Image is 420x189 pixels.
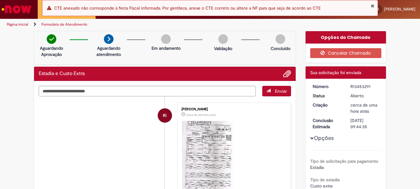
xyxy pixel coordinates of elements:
[308,93,346,99] dt: Status
[54,5,321,11] span: CTE anexado não corresponde à Nota Fiscal informada. Por gentileza, anexe o CTE correto ou altere...
[271,45,290,52] p: Concluído
[214,45,232,52] p: Validação
[350,93,379,99] div: Aberto
[41,22,87,27] a: Formulário de Atendimento
[182,107,285,111] div: [PERSON_NAME]
[350,102,379,114] div: 27/08/2025 15:44:31
[158,108,172,123] div: Ketty Ivankio
[276,34,285,44] img: img-circle-grey.png
[283,70,291,78] button: Adicionar anexos
[310,165,324,170] span: Estadia
[275,88,287,94] span: Enviar
[350,102,377,114] span: cerca de uma hora atrás
[310,158,378,164] b: Tipo de solicitação para pagamento
[384,6,415,12] span: [PERSON_NAME]
[94,45,124,57] p: Aguardando atendimento
[308,83,346,90] dt: Número
[163,108,166,123] span: KI
[161,34,171,44] img: img-circle-grey.png
[310,183,332,189] span: Custo extra
[310,70,361,75] span: Sua solicitação foi enviada
[262,86,291,96] button: Enviar
[308,117,346,130] dt: Conclusão Estimada
[39,86,256,96] textarea: Digite sua mensagem aqui...
[350,117,379,130] div: [DATE] 09:44:35
[1,3,32,15] img: ServiceNow
[39,71,85,77] h2: Estadia e Custo Extra Histórico de tíquete
[186,113,216,117] span: cerca de uma hora atrás
[152,45,181,51] p: Em andamento
[310,48,382,58] button: Cancelar Chamado
[371,3,375,8] button: Fechar Notificação
[47,34,56,44] img: check-circle-green.png
[350,83,379,90] div: R13453291
[308,102,346,108] dt: Criação
[36,45,66,57] p: Aguardando Aprovação
[186,113,216,117] time: 27/08/2025 15:44:20
[310,177,340,183] b: Tipo de estadia
[7,22,28,27] a: Página inicial
[104,34,114,44] img: arrow-next.png
[218,34,228,44] img: img-circle-grey.png
[5,19,275,30] ul: Trilhas de página
[306,31,386,44] div: Opções do Chamado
